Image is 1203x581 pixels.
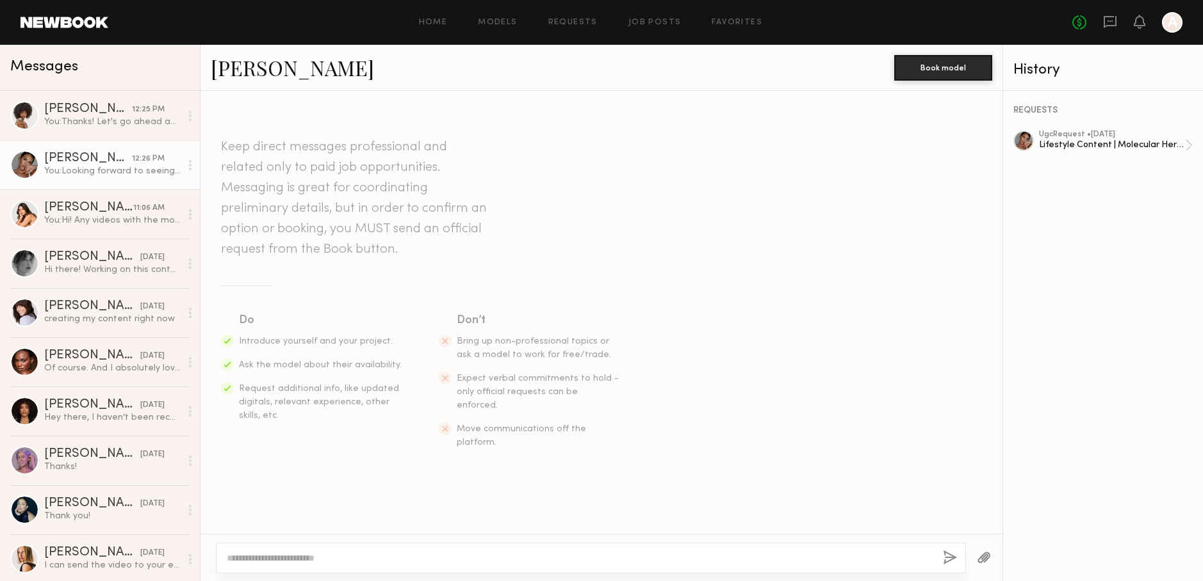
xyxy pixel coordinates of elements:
div: [PERSON_NAME] [44,546,140,559]
div: [DATE] [140,251,165,264]
a: Job Posts [628,19,682,27]
span: Bring up non-professional topics or ask a model to work for free/trade. [457,337,611,359]
div: You: Hi! Any videos with the moisturizer jar would need to be reshot! [44,214,181,227]
div: [DATE] [140,449,165,461]
div: 12:26 PM [132,153,165,165]
span: Introduce yourself and your project. [239,337,393,346]
div: [PERSON_NAME] [44,448,140,461]
div: [DATE] [140,547,165,559]
span: Expect verbal commitments to hold - only official requests can be enforced. [457,374,619,410]
div: You: Thanks! Let's go ahead and create the content with both product but not show the front of th... [44,116,181,128]
a: [PERSON_NAME] [211,54,374,81]
div: [PERSON_NAME] [44,399,140,411]
div: REQUESTS [1013,106,1193,115]
div: [PERSON_NAME] [44,349,140,362]
div: 11:06 AM [133,202,165,214]
div: [DATE] [140,399,165,411]
span: Request additional info, like updated digitals, relevant experience, other skills, etc. [239,385,399,420]
div: Thanks! [44,461,181,473]
div: Don’t [457,312,621,330]
span: Ask the model about their availability. [239,361,402,369]
div: [PERSON_NAME] [44,152,132,165]
div: [PERSON_NAME] [44,300,140,313]
header: Keep direct messages professional and related only to paid job opportunities. Messaging is great ... [221,137,490,260]
a: Models [478,19,517,27]
a: ugcRequest •[DATE]Lifestyle Content | Molecular Hero Serum [1039,131,1193,160]
a: Book model [894,61,992,72]
div: History [1013,63,1193,77]
div: Thank you! [44,510,181,522]
div: Hi there! Working on this content now :) [44,264,181,276]
div: Of course. And I absolutely love the molecular genesis. Feels so good on the skin and very moistu... [44,362,181,374]
div: You: Looking forward to seeing your content [DATE], [PERSON_NAME]! [44,165,181,177]
div: [DATE] [140,498,165,510]
div: Lifestyle Content | Molecular Hero Serum [1039,139,1185,151]
a: Home [419,19,448,27]
div: [PERSON_NAME] [44,202,133,214]
span: Messages [10,60,78,74]
div: 12:25 PM [132,104,165,116]
div: [DATE] [140,301,165,313]
div: I can send the video to your email [44,559,181,571]
div: creating my content right now [44,313,181,325]
div: ugc Request • [DATE] [1039,131,1185,139]
a: A [1162,12,1183,33]
button: Book model [894,55,992,81]
div: Do [239,312,403,330]
a: Requests [548,19,598,27]
div: [DATE] [140,350,165,362]
span: Move communications off the platform. [457,425,586,447]
div: [PERSON_NAME] [44,103,132,116]
div: Hey there, I haven’t been receiving your messages until I just got an email from you would love t... [44,411,181,424]
div: [PERSON_NAME] [44,497,140,510]
a: Favorites [712,19,762,27]
div: [PERSON_NAME] [44,251,140,264]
